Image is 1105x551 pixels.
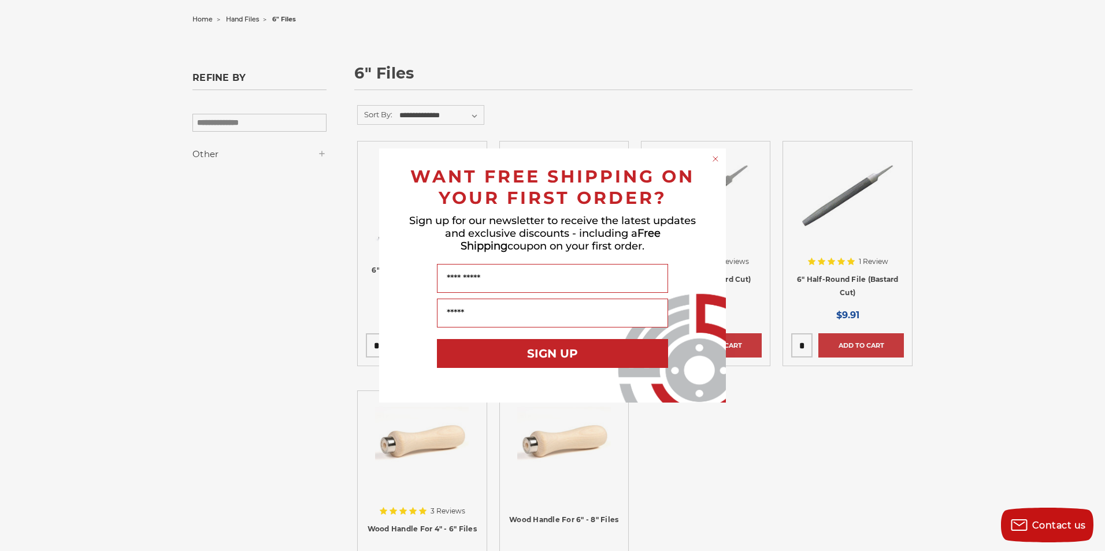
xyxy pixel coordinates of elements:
button: Close dialog [710,153,721,165]
button: SIGN UP [437,339,668,368]
span: Sign up for our newsletter to receive the latest updates and exclusive discounts - including a co... [409,214,696,252]
span: Free Shipping [461,227,661,252]
span: WANT FREE SHIPPING ON YOUR FIRST ORDER? [410,166,695,209]
span: Contact us [1032,520,1086,531]
button: Contact us [1001,508,1093,542]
